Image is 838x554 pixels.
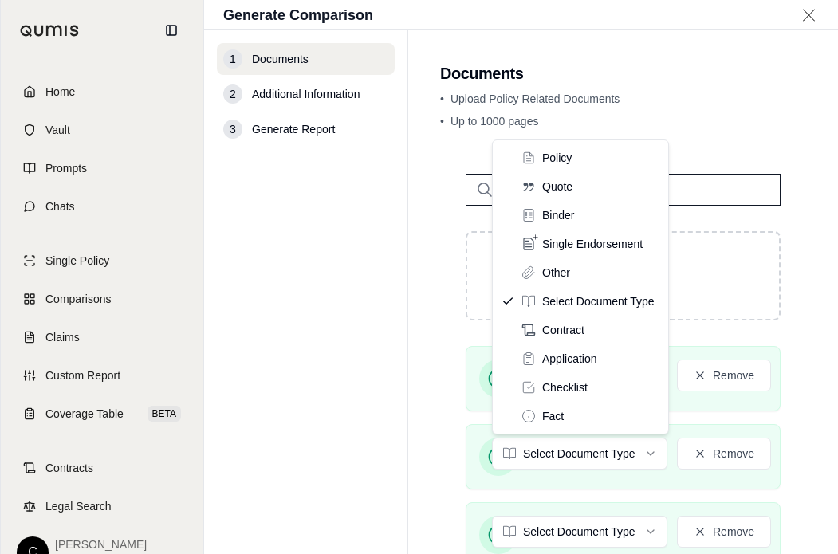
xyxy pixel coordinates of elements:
span: Policy [542,150,572,166]
span: Other [542,265,570,281]
span: Quote [542,179,572,194]
span: Application [542,351,597,367]
span: Single Endorsement [542,236,643,252]
span: Select Document Type [542,293,655,309]
span: Fact [542,408,564,424]
span: Contract [542,322,584,338]
span: Binder [542,207,574,223]
span: Checklist [542,379,588,395]
div: Document type updated successfully [323,22,531,39]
